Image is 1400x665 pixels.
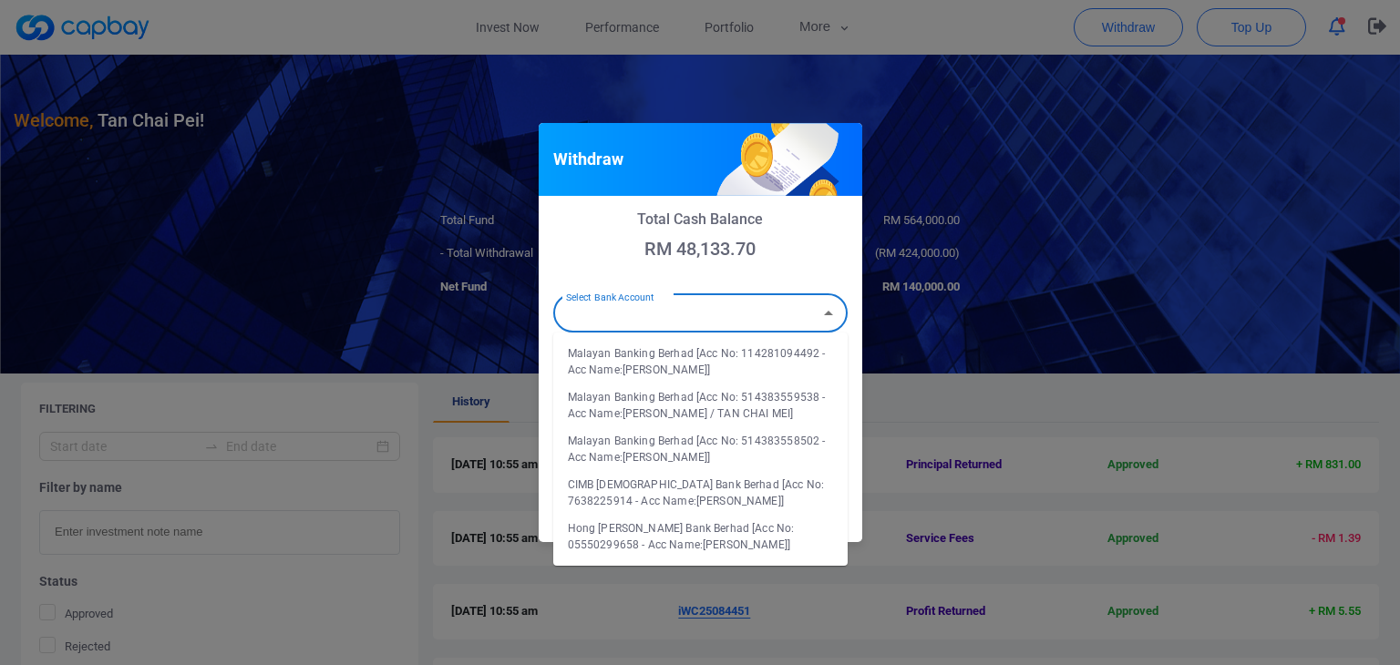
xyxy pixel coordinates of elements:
[553,210,848,228] p: Total Cash Balance
[553,515,848,558] li: Hong [PERSON_NAME] Bank Berhad [Acc No: 05550299658 - Acc Name:[PERSON_NAME]]
[553,471,848,515] li: CIMB [DEMOGRAPHIC_DATA] Bank Berhad [Acc No: 7638225914 - Acc Name:[PERSON_NAME]]
[553,427,848,471] li: Malayan Banking Berhad [Acc No: 514383558502 - Acc Name:[PERSON_NAME]]
[553,340,848,384] li: Malayan Banking Berhad [Acc No: 114281094492 - Acc Name:[PERSON_NAME]]
[553,384,848,427] li: Malayan Banking Berhad [Acc No: 514383559538 - Acc Name:[PERSON_NAME] / TAN CHAI MEI]
[553,238,848,260] p: RM 48,133.70
[566,285,654,309] label: Select Bank Account
[553,148,623,170] h5: Withdraw
[816,301,841,326] button: Close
